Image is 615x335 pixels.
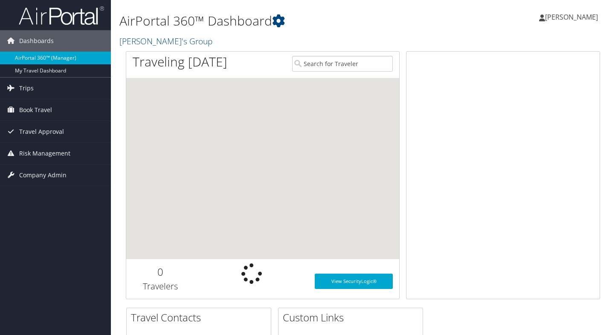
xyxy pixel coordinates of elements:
[19,143,70,164] span: Risk Management
[133,53,227,71] h1: Traveling [DATE]
[315,274,393,289] a: View SecurityLogic®
[19,30,54,52] span: Dashboards
[19,78,34,99] span: Trips
[19,121,64,142] span: Travel Approval
[292,56,393,72] input: Search for Traveler
[545,12,598,22] span: [PERSON_NAME]
[19,165,67,186] span: Company Admin
[539,4,606,30] a: [PERSON_NAME]
[19,99,52,121] span: Book Travel
[19,6,104,26] img: airportal-logo.png
[133,265,188,279] h2: 0
[133,280,188,292] h3: Travelers
[283,310,423,325] h2: Custom Links
[131,310,271,325] h2: Travel Contacts
[119,12,444,30] h1: AirPortal 360™ Dashboard
[119,35,215,47] a: [PERSON_NAME]'s Group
